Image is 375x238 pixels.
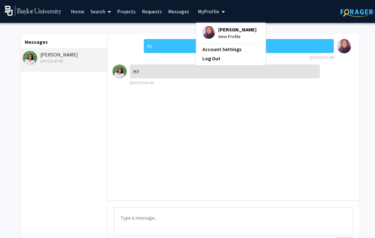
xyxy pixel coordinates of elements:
[202,26,215,39] img: Profile Picture
[139,0,165,23] a: Requests
[218,33,257,40] span: View Profile
[23,51,37,65] img: Rishika Kohli
[202,45,259,53] a: Account Settings
[310,55,334,60] span: [DATE] 9:37 AM
[23,51,105,64] div: [PERSON_NAME]
[202,55,259,62] a: Log Out
[337,39,351,53] img: Santha Ranganathan
[202,26,257,40] div: Profile Picture[PERSON_NAME]View Profile
[87,0,114,23] a: Search
[25,39,48,45] b: Messages
[5,209,27,233] iframe: Chat
[218,26,257,33] span: [PERSON_NAME]
[112,64,127,79] img: Rishika Kohli
[23,58,105,64] div: [DATE] 9:42 AM
[114,207,353,236] textarea: Message
[5,6,61,16] img: Baylor University Logo
[165,0,192,23] a: Messages
[144,39,334,53] div: Hi
[68,0,87,23] a: Home
[130,64,320,78] div: Hi!
[114,0,139,23] a: Projects
[130,80,154,85] span: [DATE] 9:42 AM
[198,8,219,15] span: My Profile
